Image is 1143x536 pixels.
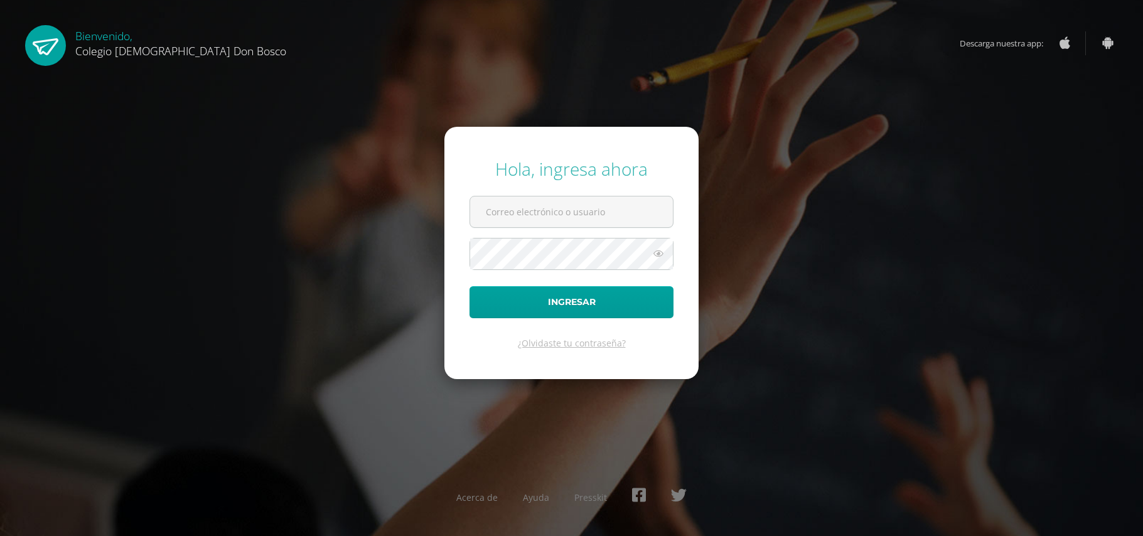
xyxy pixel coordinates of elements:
input: Correo electrónico o usuario [470,196,673,227]
a: Presskit [574,491,607,503]
span: Descarga nuestra app: [960,31,1056,55]
span: Colegio [DEMOGRAPHIC_DATA] Don Bosco [75,43,286,58]
button: Ingresar [470,286,673,318]
a: Acerca de [456,491,498,503]
a: Ayuda [523,491,549,503]
div: Bienvenido, [75,25,286,58]
div: Hola, ingresa ahora [470,157,673,181]
a: ¿Olvidaste tu contraseña? [518,337,626,349]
